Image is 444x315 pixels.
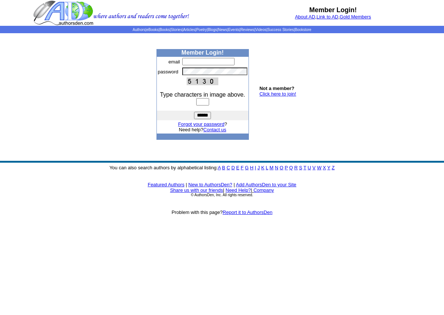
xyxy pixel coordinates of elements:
[266,165,268,170] a: L
[226,165,230,170] a: C
[159,28,170,32] a: Books
[245,165,249,170] a: G
[148,182,184,187] a: Featured Authors
[172,210,272,215] font: Problem with this page?
[196,28,207,32] a: Poetry
[231,165,235,170] a: D
[294,165,297,170] a: R
[317,14,338,20] a: Link to AD
[250,165,253,170] a: H
[236,165,239,170] a: E
[160,91,245,98] font: Type characters in image above.
[260,86,295,91] b: Not a member?
[208,28,217,32] a: Blogs
[285,165,288,170] a: P
[313,165,316,170] a: V
[327,165,330,170] a: Y
[308,165,311,170] a: U
[188,182,232,187] a: New to AuthorsDen?
[191,193,253,197] font: © AuthorsDen, Inc. All rights reserved.
[269,165,274,170] a: M
[223,187,224,193] font: |
[179,127,226,132] font: Need help?
[186,182,187,187] font: |
[170,187,223,193] a: Share us with our friends
[241,165,244,170] a: F
[169,59,180,65] font: email
[267,28,294,32] a: Success Stories
[183,28,195,32] a: Articles
[203,127,226,132] a: Contact us
[218,28,227,32] a: News
[146,28,158,32] a: eBooks
[289,165,293,170] a: Q
[340,14,371,20] a: Gold Members
[133,28,311,32] span: | | | | | | | | | | | |
[226,187,251,193] a: Need Help?
[251,187,274,193] font: |
[187,77,218,85] img: This Is CAPTCHA Image
[323,165,326,170] a: X
[218,165,221,170] a: A
[299,165,302,170] a: S
[255,28,266,32] a: Videos
[233,182,235,187] font: |
[257,165,260,170] a: J
[171,28,182,32] a: Stories
[332,165,335,170] a: Z
[158,69,179,75] font: password
[133,28,145,32] a: Authors
[178,121,225,127] a: Forgot your password
[228,28,240,32] a: Events
[178,121,227,127] font: ?
[255,165,256,170] a: I
[317,165,321,170] a: W
[303,165,306,170] a: T
[182,49,224,56] b: Member Login!
[295,14,371,20] font: , ,
[280,165,283,170] a: O
[236,182,296,187] a: Add AuthorsDen to your Site
[260,91,296,97] a: Click here to join!
[261,165,264,170] a: K
[295,14,315,20] a: About AD
[222,165,225,170] a: B
[309,6,357,14] b: Member Login!
[240,28,254,32] a: Reviews
[223,210,272,215] a: Report it to AuthorsDen
[253,187,274,193] a: Company
[295,28,311,32] a: Bookstore
[109,165,335,170] font: You can also search authors by alphabetical listing:
[275,165,278,170] a: N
